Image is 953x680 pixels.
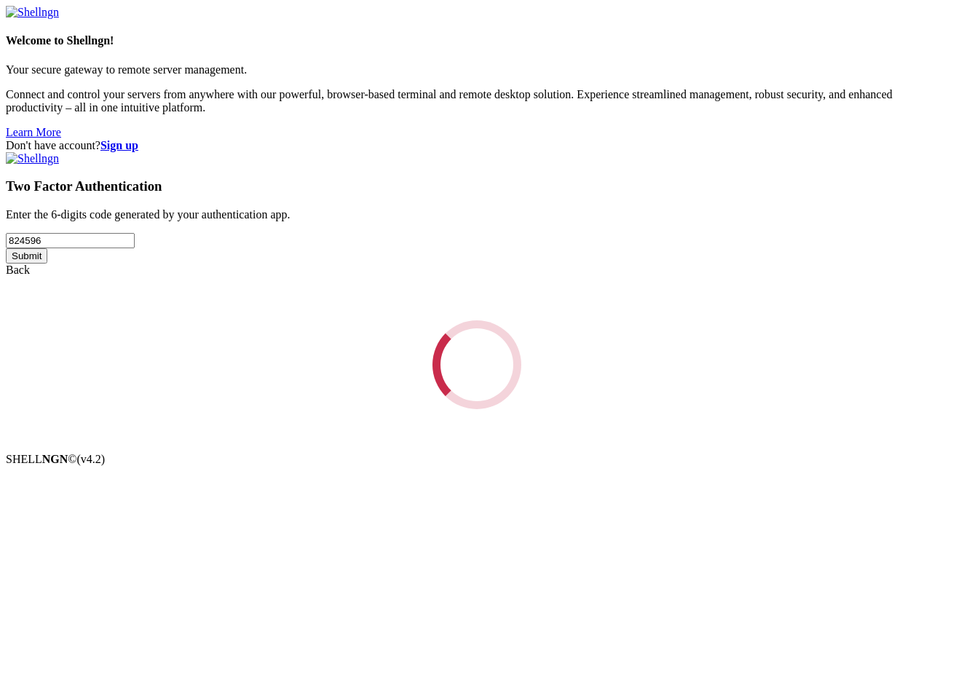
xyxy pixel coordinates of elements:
h3: Two Factor Authentication [6,178,947,194]
a: Sign up [100,139,138,151]
input: Two factor code [6,233,135,248]
p: Your secure gateway to remote server management. [6,63,947,76]
img: Shellngn [6,6,59,19]
img: Shellngn [6,152,59,165]
a: Back [6,264,30,276]
div: Loading... [428,316,525,413]
p: Connect and control your servers from anywhere with our powerful, browser-based terminal and remo... [6,88,947,114]
input: Submit [6,248,47,264]
h4: Welcome to Shellngn! [6,34,947,47]
span: 4.2.0 [77,453,106,465]
b: NGN [42,453,68,465]
p: Enter the 6-digits code generated by your authentication app. [6,208,947,221]
span: SHELL © [6,453,105,465]
a: Learn More [6,126,61,138]
div: Don't have account? [6,139,947,152]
